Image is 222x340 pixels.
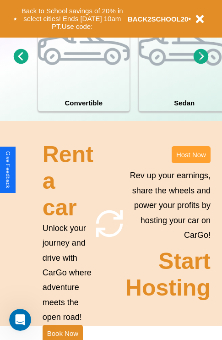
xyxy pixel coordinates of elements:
iframe: Intercom live chat [9,309,31,331]
button: Host Now [172,146,211,163]
p: Unlock your journey and drive with CarGo where adventure meets the open road! [43,221,93,325]
b: BACK2SCHOOL20 [128,15,189,23]
h4: Convertible [38,94,130,111]
h2: Rent a car [43,141,93,221]
div: Give Feedback [5,151,11,188]
p: Rev up your earnings, share the wheels and power your profits by hosting your car on CarGo! [125,168,211,242]
h2: Start Hosting [125,248,211,301]
button: Back to School savings of 20% in select cities! Ends [DATE] 10am PT.Use code: [17,5,128,33]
